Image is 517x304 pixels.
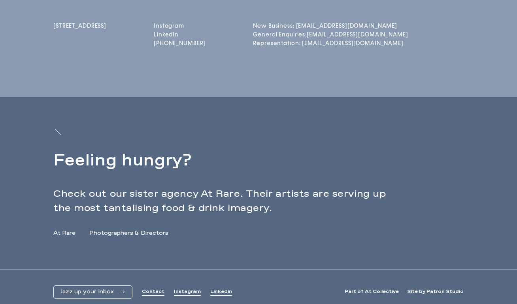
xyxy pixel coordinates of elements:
[345,289,399,295] a: Part of At Collective
[253,40,315,47] a: Representation: [EMAIL_ADDRESS][DOMAIN_NAME]
[53,229,75,237] a: At Rare
[174,289,201,295] a: Instagram
[53,23,106,49] a: [STREET_ADDRESS]
[53,149,402,173] h2: Feeling hungry?
[154,40,206,47] a: [PHONE_NUMBER]
[60,289,126,295] button: Jazz up your Inbox
[253,31,315,38] a: General Enquiries:[EMAIL_ADDRESS][DOMAIN_NAME]
[407,289,464,295] a: Site by Patron Studio
[154,31,206,38] a: LinkedIn
[154,23,206,29] a: Instagram
[142,289,164,295] a: Contact
[53,23,106,29] span: [STREET_ADDRESS]
[89,229,168,237] a: Photographers & Directors
[210,289,232,295] a: Linkedin
[253,23,315,29] a: New Business: [EMAIL_ADDRESS][DOMAIN_NAME]
[60,289,114,295] span: Jazz up your Inbox
[53,187,402,215] p: Check out our sister agency At Rare. Their artists are serving up the most tantalising food & dri...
